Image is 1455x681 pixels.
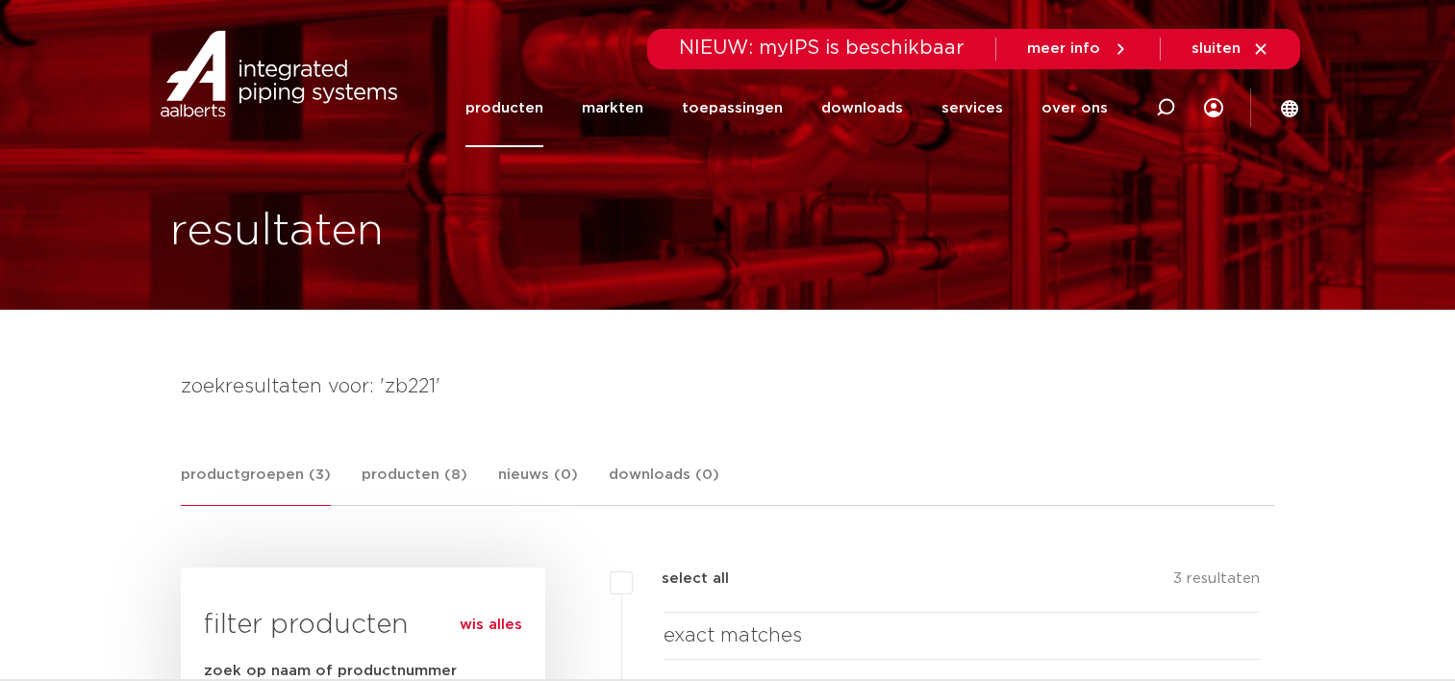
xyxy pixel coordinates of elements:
[682,69,783,147] a: toepassingen
[460,614,522,637] a: wis alles
[941,69,1003,147] a: services
[1192,40,1269,58] a: sluiten
[181,464,331,506] a: productgroepen (3)
[633,567,729,591] label: select all
[170,201,384,263] h1: resultaten
[679,38,965,58] span: NIEUW: myIPS is beschikbaar
[362,464,467,505] a: producten (8)
[181,371,1275,402] h4: zoekresultaten voor: 'zb221'
[664,620,1261,651] h4: exact matches
[1041,69,1108,147] a: over ons
[821,69,903,147] a: downloads
[204,606,522,644] h3: filter producten
[609,464,719,505] a: downloads (0)
[465,69,543,147] a: producten
[1027,41,1100,56] span: meer info
[1192,41,1241,56] span: sluiten
[465,69,1108,147] nav: Menu
[1173,567,1260,597] p: 3 resultaten
[498,464,578,505] a: nieuws (0)
[582,69,643,147] a: markten
[1204,69,1223,147] div: my IPS
[1027,40,1129,58] a: meer info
